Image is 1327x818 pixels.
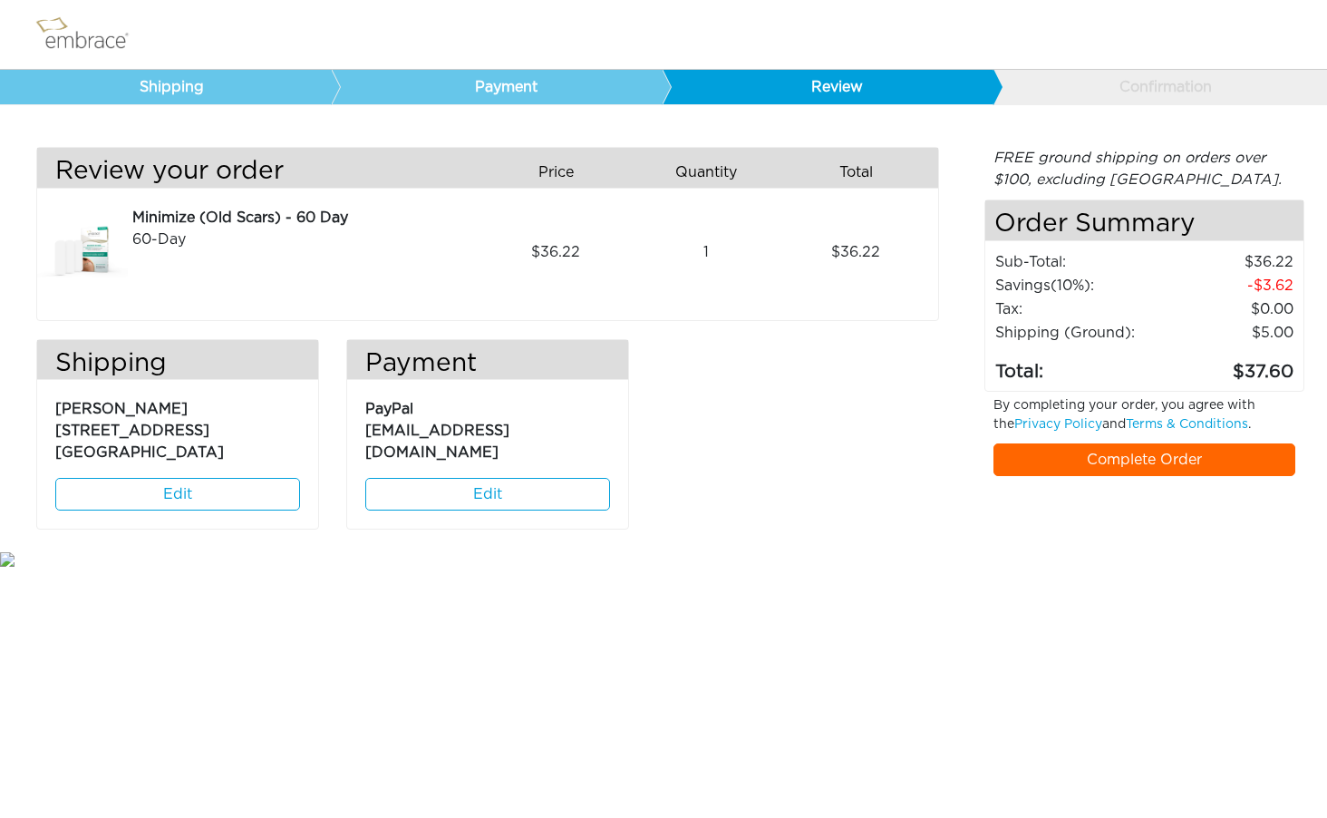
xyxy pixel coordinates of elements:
[531,241,580,263] span: 36.22
[347,349,628,380] h3: Payment
[365,424,509,460] span: [EMAIL_ADDRESS][DOMAIN_NAME]
[488,157,638,188] div: Price
[365,402,413,416] span: PayPal
[55,478,300,511] a: Edit
[994,250,1159,274] td: Sub-Total:
[985,200,1304,241] h4: Order Summary
[703,241,709,263] span: 1
[1051,278,1090,293] span: (10%)
[1159,297,1294,321] td: 0.00
[994,274,1159,297] td: Savings :
[1014,418,1102,431] a: Privacy Policy
[993,443,1296,476] a: Complete Order
[1159,250,1294,274] td: 36.22
[788,157,938,188] div: Total
[37,207,128,297] img: dfa70dfa-8e49-11e7-8b1f-02e45ca4b85b.jpeg
[675,161,737,183] span: Quantity
[1159,321,1294,345] td: $5.00
[1159,345,1294,386] td: 37.60
[55,389,300,463] p: [PERSON_NAME] [STREET_ADDRESS] [GEOGRAPHIC_DATA]
[331,70,663,104] a: Payment
[831,241,880,263] span: 36.22
[37,157,474,188] h3: Review your order
[662,70,993,104] a: Review
[37,349,318,380] h3: Shipping
[984,147,1305,190] div: FREE ground shipping on orders over $100, excluding [GEOGRAPHIC_DATA].
[994,321,1159,345] td: Shipping (Ground):
[994,345,1159,386] td: Total:
[365,478,610,511] a: Edit
[980,396,1310,443] div: By completing your order, you agree with the and .
[32,12,150,57] img: logo.png
[132,207,474,229] div: Minimize (Old Scars) - 60 Day
[1159,274,1294,297] td: 3.62
[994,297,1159,321] td: Tax:
[993,70,1324,104] a: Confirmation
[1126,418,1248,431] a: Terms & Conditions
[132,229,474,250] div: 60-Day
